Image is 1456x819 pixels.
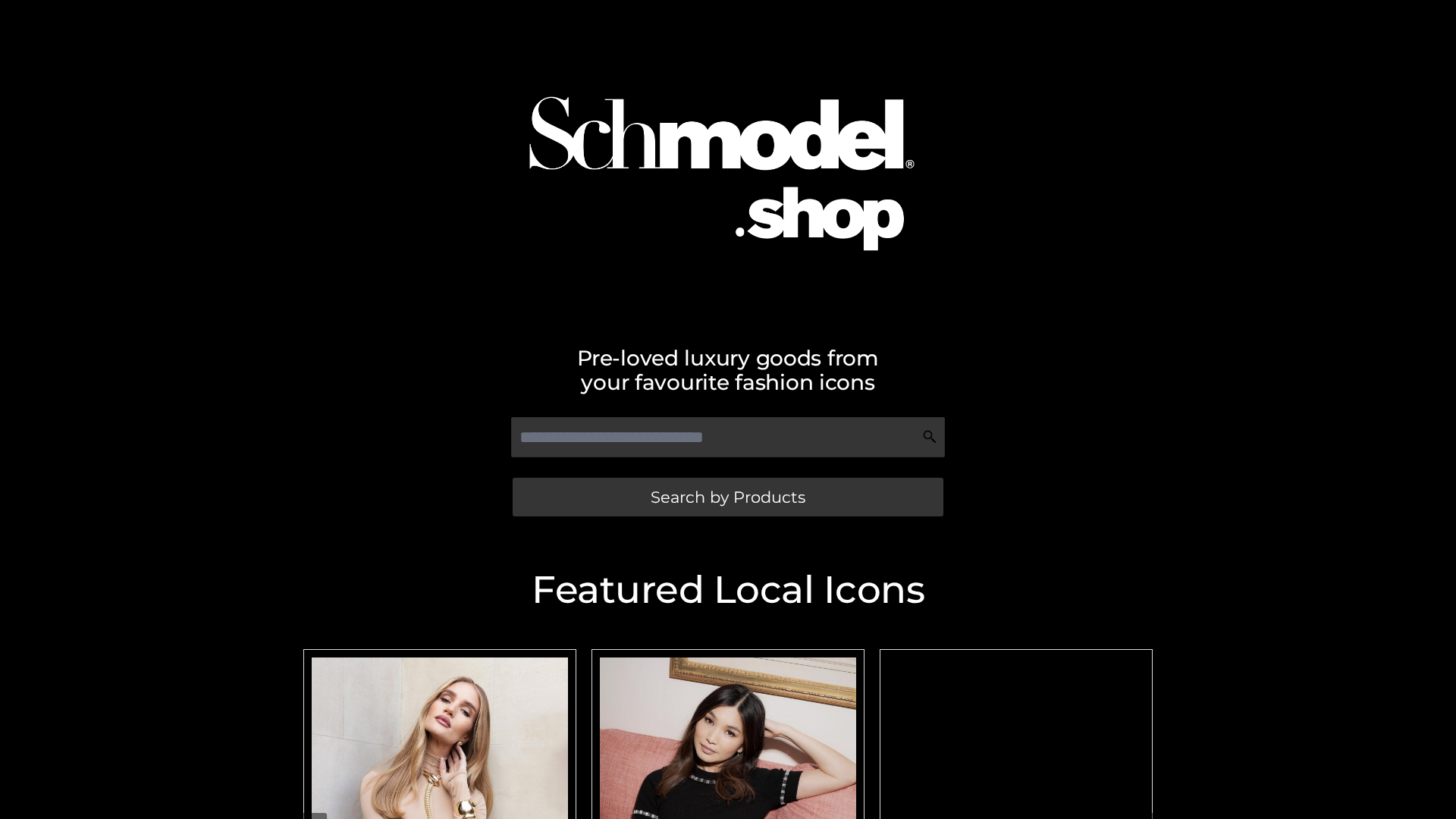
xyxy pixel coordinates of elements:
[513,478,943,516] a: Search by Products
[296,346,1160,394] h2: Pre-loved luxury goods from your favourite fashion icons
[651,489,805,505] span: Search by Products
[922,429,937,444] img: Search Icon
[296,571,1160,609] h2: Featured Local Icons​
